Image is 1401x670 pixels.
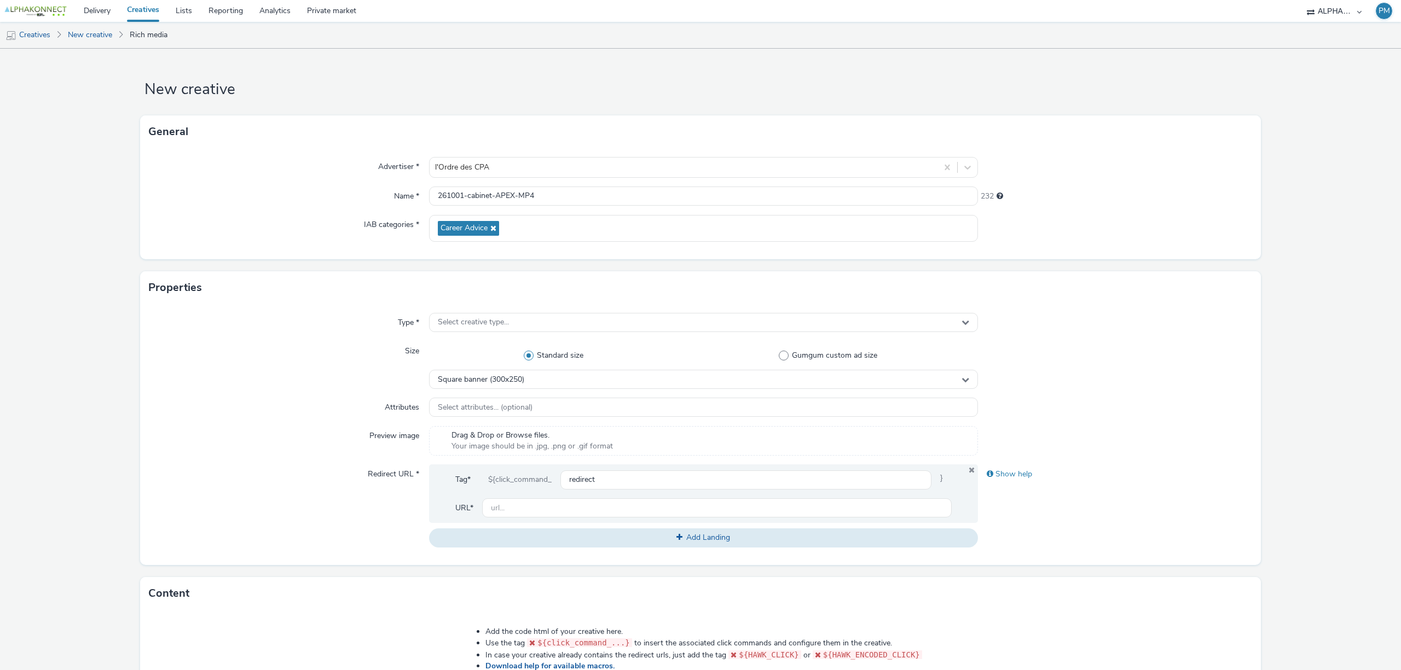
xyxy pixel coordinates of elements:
h3: General [148,124,188,140]
span: ${click_command_...} [537,638,630,647]
li: Add the code html of your creative here. [485,626,924,637]
span: Select creative type... [438,318,509,327]
input: Name [429,187,978,206]
label: Size [401,341,424,357]
img: undefined Logo [3,4,68,18]
span: ${HAWK_ENCODED_CLICK} [823,650,920,659]
span: Your image should be in .jpg, .png or .gif format [451,441,613,452]
label: Type * [393,313,424,328]
h3: Content [148,585,189,602]
span: Gumgum custom ad size [792,350,877,361]
label: Attributes [380,398,424,413]
div: PM [1379,3,1390,19]
div: Maximum 255 characters [997,191,1003,202]
button: Add Landing [429,528,978,547]
h1: New creative [140,79,1261,100]
img: mobile [5,30,16,41]
div: ${click_command_ [479,470,560,490]
a: Rich media [124,22,173,48]
span: } [931,470,952,490]
span: Square banner (300x250) [438,375,524,384]
a: New creative [62,22,118,48]
span: Select attributes... (optional) [438,403,532,412]
li: Use the tag to insert the associated click commands and configure them in the creative. [485,637,924,649]
span: ${HAWK_CLICK} [739,650,799,659]
label: Preview image [365,426,424,441]
input: url... [482,498,952,517]
label: Redirect URL * [363,464,424,480]
label: Advertiser * [374,157,424,172]
span: Standard size [537,350,583,361]
li: In case your creative already contains the redirect urls, just add the tag or [485,649,924,661]
span: 232 [981,191,994,202]
span: Add Landing [686,532,730,543]
label: IAB categories * [360,215,424,230]
span: Career Advice [441,224,488,233]
div: Show help [978,464,1253,484]
span: Drag & Drop or Browse files. [451,430,613,441]
label: Name * [390,187,424,202]
h3: Properties [148,279,202,296]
